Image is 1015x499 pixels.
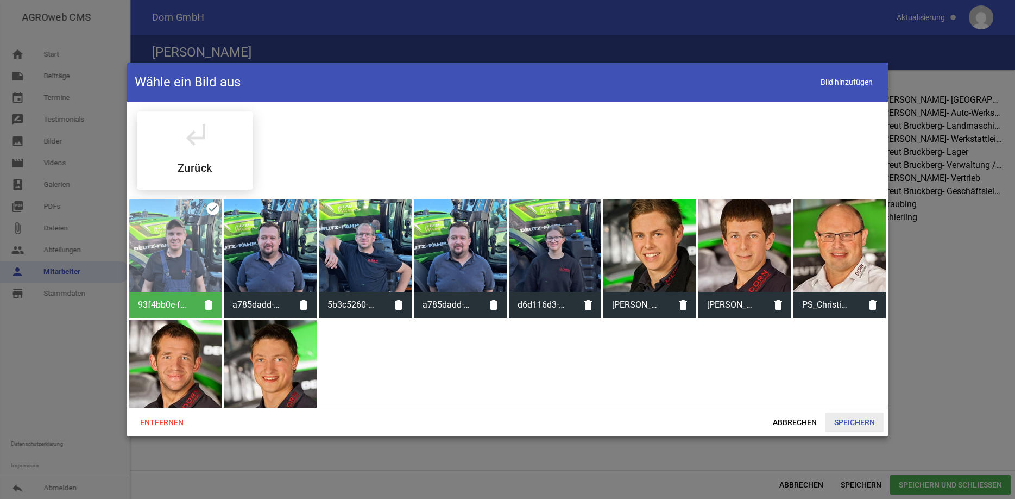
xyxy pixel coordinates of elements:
i: delete [670,292,696,318]
span: PS_Thomas-Zimmermann.jpg [603,291,670,319]
h5: Zurück [178,163,212,173]
span: a785dadd-671c-4b7d-92fa-2966ed169452.jpeg [414,291,481,319]
i: subdirectory_arrow_left [180,119,210,149]
span: a785dadd-671c-4b7d-92fa-2966ed169452.jpeg [224,291,291,319]
span: PS_Christian-Bogner_1.jpg [793,291,860,319]
span: d6d116d3-2997-4f90-87e2-9ed8d073fdec.jpeg [509,291,576,319]
i: delete [860,292,886,318]
i: delete [575,292,601,318]
span: Speichern [825,413,884,432]
i: delete [765,292,791,318]
div: Mitarbeiter [137,111,253,190]
span: Abbrechen [764,413,825,432]
span: PS_Tobias-Hanner.jpg [698,291,765,319]
i: delete [291,292,317,318]
h4: Wähle ein Bild aus [135,73,241,91]
i: delete [481,292,507,318]
span: Bild hinzufügen [813,71,880,93]
span: 93f4bb0e-ff61-4f1b-9a98-ab5b74ae294a.jpeg [129,291,196,319]
span: Entfernen [131,413,192,432]
i: delete [386,292,412,318]
i: delete [196,292,222,318]
span: 5b3c5260-9fb6-4e2e-b28e-a59c2a299973.jpeg [319,291,386,319]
